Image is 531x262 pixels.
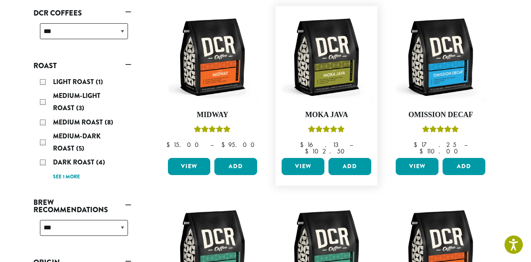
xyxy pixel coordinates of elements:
div: Roast [33,73,131,186]
a: DCR Coffees [33,6,131,20]
button: Add [328,158,371,175]
img: DCR-12oz-Omission-Decaf-scaled.png [394,10,487,104]
span: $ [419,147,426,155]
h4: Omission Decaf [394,111,487,120]
button: Add [214,158,257,175]
span: (5) [76,144,84,153]
span: – [210,140,214,149]
span: (3) [76,103,84,113]
bdi: 95.00 [221,140,258,149]
span: $ [414,140,421,149]
a: MidwayRated 5.00 out of 5 [166,10,260,155]
span: Medium-Dark Roast [53,131,101,153]
div: Rated 4.33 out of 5 [422,124,459,137]
h4: Moka Java [280,111,373,120]
bdi: 110.00 [419,147,462,155]
a: View [282,158,324,175]
div: Rated 5.00 out of 5 [194,124,231,137]
div: Rated 5.00 out of 5 [308,124,345,137]
div: Brew Recommendations [33,217,131,246]
span: – [464,140,467,149]
a: View [396,158,438,175]
button: Add [443,158,485,175]
span: Light Roast [53,77,96,87]
a: Moka JavaRated 5.00 out of 5 [280,10,373,155]
a: Brew Recommendations [33,195,131,217]
span: Medium-Light Roast [53,91,100,113]
div: DCR Coffees [33,20,131,49]
img: DCR-12oz-Moka-Java-Stock-scaled.png [280,10,373,104]
span: (1) [96,77,103,87]
span: (8) [105,118,113,127]
span: $ [300,140,307,149]
bdi: 16.13 [300,140,342,149]
span: (4) [96,158,105,167]
a: See 1 more [53,173,80,181]
bdi: 102.50 [305,147,348,155]
span: $ [166,140,173,149]
a: View [168,158,211,175]
a: Omission DecafRated 4.33 out of 5 [394,10,487,155]
a: Roast [33,59,131,73]
span: $ [305,147,312,155]
h4: Midway [166,111,260,120]
bdi: 17.25 [414,140,456,149]
span: – [350,140,353,149]
bdi: 15.00 [166,140,203,149]
span: $ [221,140,228,149]
span: Dark Roast [53,158,96,167]
span: Medium Roast [53,118,105,127]
img: DCR-12oz-Midway-Stock-scaled.png [165,10,259,104]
